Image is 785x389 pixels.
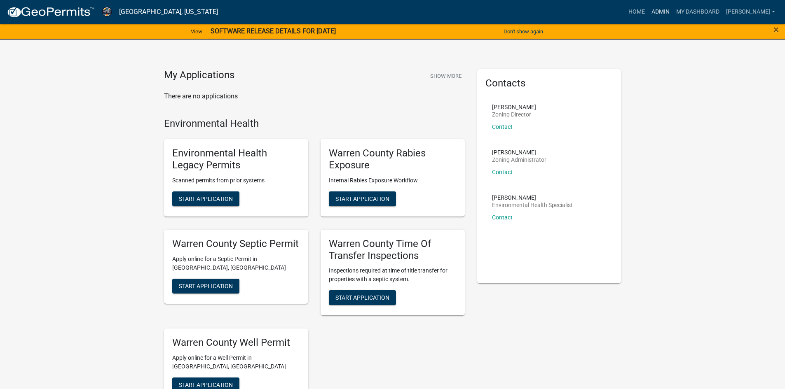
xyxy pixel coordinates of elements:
button: Close [773,25,779,35]
a: [PERSON_NAME] [723,4,778,20]
span: × [773,24,779,35]
h5: Environmental Health Legacy Permits [172,147,300,171]
h5: Contacts [485,77,613,89]
a: [GEOGRAPHIC_DATA], [US_STATE] [119,5,218,19]
strong: SOFTWARE RELEASE DETAILS FOR [DATE] [211,27,336,35]
span: Start Application [335,195,389,202]
button: Start Application [329,290,396,305]
span: Start Application [179,195,233,202]
a: View [187,25,206,38]
button: Don't show again [500,25,546,38]
button: Start Application [172,191,239,206]
button: Start Application [329,191,396,206]
p: [PERSON_NAME] [492,149,546,155]
p: Apply online for a Septic Permit in [GEOGRAPHIC_DATA], [GEOGRAPHIC_DATA] [172,255,300,272]
span: Start Application [179,282,233,289]
img: Warren County, Iowa [101,6,112,17]
p: Zoning Administrator [492,157,546,163]
a: Contact [492,214,513,221]
h5: Warren County Septic Permit [172,238,300,250]
button: Start Application [172,279,239,293]
span: Start Application [335,294,389,301]
button: Show More [427,69,465,83]
a: Admin [648,4,673,20]
p: [PERSON_NAME] [492,104,536,110]
p: Scanned permits from prior systems [172,176,300,185]
p: There are no applications [164,91,465,101]
p: Inspections required at time of title transfer for properties with a septic system. [329,266,457,284]
h5: Warren County Rabies Exposure [329,147,457,171]
a: Contact [492,123,513,130]
p: [PERSON_NAME] [492,195,573,200]
h5: Warren County Time Of Transfer Inspections [329,238,457,262]
p: Environmental Health Specialist [492,202,573,208]
span: Start Application [179,382,233,388]
h5: Warren County Well Permit [172,337,300,349]
a: Home [625,4,648,20]
a: Contact [492,169,513,175]
p: Zoning Director [492,112,536,117]
p: Internal Rabies Exposure Workflow [329,176,457,185]
h4: Environmental Health [164,118,465,130]
h4: My Applications [164,69,234,82]
p: Apply online for a Well Permit in [GEOGRAPHIC_DATA], [GEOGRAPHIC_DATA] [172,354,300,371]
a: My Dashboard [673,4,723,20]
